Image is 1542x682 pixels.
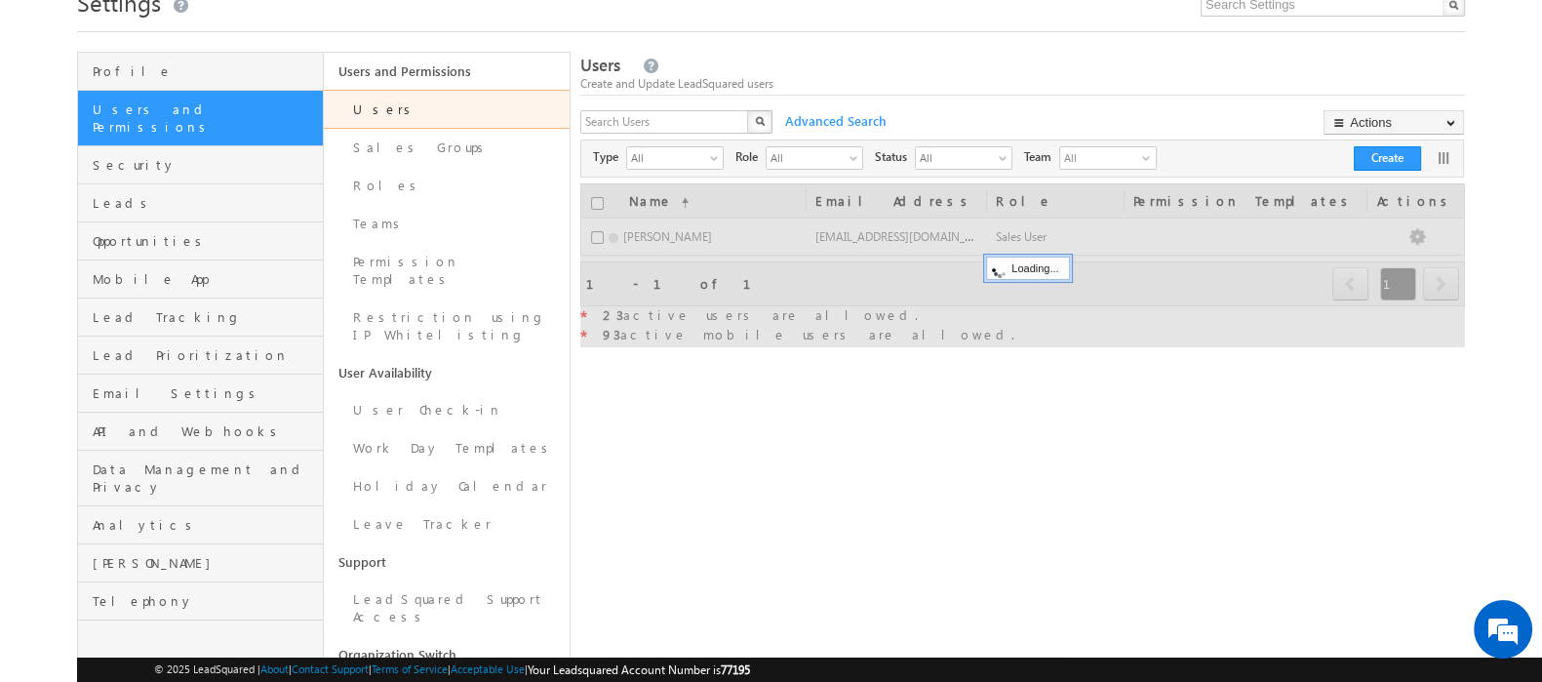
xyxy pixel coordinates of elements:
[324,53,570,90] a: Users and Permissions
[999,152,1014,163] span: select
[324,243,570,299] a: Permission Templates
[78,582,323,621] a: Telephony
[154,661,750,679] span: © 2025 LeadSquared | | | | |
[78,544,323,582] a: [PERSON_NAME]
[1354,146,1421,171] button: Create
[93,384,318,402] span: Email Settings
[850,152,865,163] span: select
[78,91,323,146] a: Users and Permissions
[916,147,996,167] span: All
[324,354,570,391] a: User Availability
[292,662,369,675] a: Contact Support
[324,299,570,354] a: Restriction using IP Whitelisting
[710,152,726,163] span: select
[324,467,570,505] a: Holiday Calendar
[78,506,323,544] a: Analytics
[755,116,765,126] img: Search
[324,505,570,543] a: Leave Tracker
[580,54,620,76] span: Users
[372,662,448,675] a: Terms of Service
[78,146,323,184] a: Security
[93,461,318,496] span: Data Management and Privacy
[93,516,318,534] span: Analytics
[775,112,892,130] span: Advanced Search
[580,110,750,134] input: Search Users
[93,62,318,80] span: Profile
[324,543,570,581] a: Support
[78,413,323,451] a: API and Webhooks
[627,147,707,167] span: All
[93,100,318,136] span: Users and Permissions
[78,261,323,299] a: Mobile App
[260,662,289,675] a: About
[324,636,570,673] a: Organization Switch
[324,391,570,429] a: User Check-in
[735,148,766,166] span: Role
[451,662,525,675] a: Acceptable Use
[78,184,323,222] a: Leads
[78,375,323,413] a: Email Settings
[93,308,318,326] span: Lead Tracking
[986,257,1069,280] div: Loading...
[93,592,318,610] span: Telephony
[93,194,318,212] span: Leads
[93,156,318,174] span: Security
[78,222,323,261] a: Opportunities
[875,148,915,166] span: Status
[324,205,570,243] a: Teams
[93,346,318,364] span: Lead Prioritization
[78,337,323,375] a: Lead Prioritization
[78,53,323,91] a: Profile
[324,129,570,167] a: Sales Groups
[93,554,318,572] span: [PERSON_NAME]
[93,270,318,288] span: Mobile App
[721,662,750,677] span: 77195
[93,422,318,440] span: API and Webhooks
[1324,110,1464,135] button: Actions
[324,167,570,205] a: Roles
[324,90,570,129] a: Users
[580,75,1465,93] div: Create and Update LeadSquared users
[767,147,847,167] span: All
[593,148,626,166] span: Type
[324,429,570,467] a: Work Day Templates
[324,581,570,636] a: LeadSquared Support Access
[528,662,750,677] span: Your Leadsquared Account Number is
[78,451,323,506] a: Data Management and Privacy
[78,299,323,337] a: Lead Tracking
[1060,147,1138,169] span: All
[93,232,318,250] span: Opportunities
[1024,148,1059,166] span: Team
